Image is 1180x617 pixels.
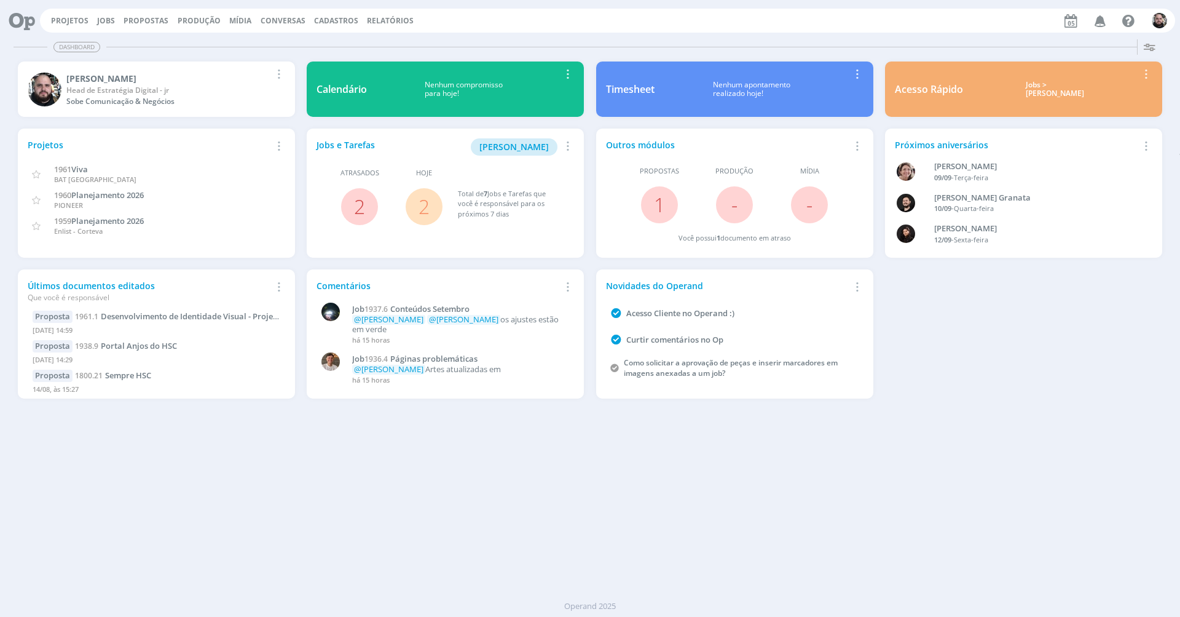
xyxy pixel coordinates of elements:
span: Propostas [124,15,168,26]
span: - [731,191,737,218]
div: - [934,235,1133,245]
span: Planejamento 2026 [71,189,144,201]
div: Proposta [33,311,73,323]
div: Nenhum compromisso para hoje! [367,81,560,98]
a: 2 [419,193,430,220]
button: Projetos [47,16,92,26]
a: 1960Planejamento 2026 [54,189,144,201]
img: G [28,73,61,106]
a: Conversas [261,15,305,26]
span: 1 [717,233,720,242]
span: 7 [484,189,487,198]
span: @[PERSON_NAME] [429,314,498,325]
div: Outros módulos [606,138,849,151]
a: 1938.9Portal Anjos do HSC [75,340,177,351]
span: 09/09 [934,173,951,182]
div: Que você é responsável [28,292,271,303]
span: @[PERSON_NAME] [354,314,423,325]
div: 14/08, às 15:27 [33,382,280,400]
a: Curtir comentários no Op [626,334,723,345]
a: 1961.1Desenvolvimento de Identidade Visual - Projeto de ESG Viva [75,311,326,322]
img: G [321,303,340,321]
div: - [934,173,1133,183]
div: Total de Jobs e Tarefas que você é responsável para os próximos 7 dias [458,189,562,220]
span: 1961 [54,164,71,175]
span: 10/09 [934,204,951,213]
span: 12/09 [934,235,951,244]
span: Terça-feira [954,173,988,182]
div: Calendário [317,82,367,97]
a: G[PERSON_NAME]Head de Estratégia Digital - jrSobe Comunicação & Negócios [18,62,295,117]
div: Últimos documentos editados [28,279,271,303]
button: Relatórios [363,16,417,26]
div: Giovani Souza [66,72,271,85]
img: B [897,194,915,212]
span: Páginas problemáticas [390,353,478,364]
div: Luana da Silva de Andrade [934,223,1133,235]
a: 1961Viva [54,163,88,175]
img: A [897,162,915,181]
div: Novidades do Operand [606,279,849,292]
span: Produção [715,166,753,177]
span: Sempre HSC [105,370,151,381]
button: Propostas [120,16,172,26]
span: Planejamento 2026 [71,215,144,226]
div: - [934,204,1133,214]
a: Jobs [97,15,115,26]
a: Job1936.4Páginas problemáticas [352,354,567,364]
img: L [897,225,915,243]
button: Conversas [257,16,309,26]
a: Como solicitar a aprovação de peças e inserir marcadores em imagens anexadas a um job? [624,357,838,378]
span: 1961.1 [75,311,98,322]
span: - [806,191,812,218]
span: há 15 horas [352,375,390,384]
span: 1800.21 [75,370,103,381]
a: Job1937.6Conteúdos Setembro [352,305,567,314]
p: Artes atualizadas em [352,365,567,375]
div: Nenhum apontamento realizado hoje! [655,81,849,98]
div: [DATE] 14:59 [33,323,280,341]
div: Projetos [28,138,271,151]
div: [DATE] 14:29 [33,352,280,370]
div: Timesheet [606,82,655,97]
button: Jobs [93,16,119,26]
button: [PERSON_NAME] [471,138,557,156]
a: [PERSON_NAME] [471,140,557,152]
div: Head de Estratégia Digital - jr [66,85,271,96]
a: TimesheetNenhum apontamentorealizado hoje! [596,62,873,117]
p: os ajustes estão em verde [352,315,567,334]
span: Cadastros [314,15,358,26]
img: T [321,352,340,371]
span: 1938.9 [75,341,98,351]
span: Sexta-feira [954,235,988,244]
div: Bruno Corralo Granata [934,192,1133,204]
div: Proposta [33,370,73,382]
span: Desenvolvimento de Identidade Visual - Projeto de ESG Viva [101,311,326,322]
span: Dashboard [53,42,100,52]
img: G [1152,13,1167,28]
a: Acesso Cliente no Operand :) [626,308,734,319]
a: 2 [354,193,365,220]
div: Você possui documento em atraso [678,233,791,244]
span: Conteúdos Setembro [390,303,470,314]
button: Cadastros [310,16,362,26]
span: Enlist - Corteva [54,226,103,236]
span: Mídia [800,166,819,177]
div: Próximos aniversários [895,138,1138,151]
span: Quarta-feira [954,204,994,213]
span: Viva [71,164,88,175]
span: BAT [GEOGRAPHIC_DATA] [54,175,136,184]
span: Hoje [416,168,432,178]
span: 1937.6 [364,304,388,314]
a: Produção [178,15,221,26]
button: Mídia [226,16,255,26]
a: Relatórios [367,15,414,26]
span: @[PERSON_NAME] [354,364,423,375]
div: Acesso Rápido [895,82,963,97]
button: Produção [174,16,224,26]
a: 1 [654,191,665,218]
span: 1936.4 [364,354,388,364]
div: Sobe Comunicação & Negócios [66,96,271,107]
span: 1960 [54,189,71,201]
span: PIONEER [54,201,83,210]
